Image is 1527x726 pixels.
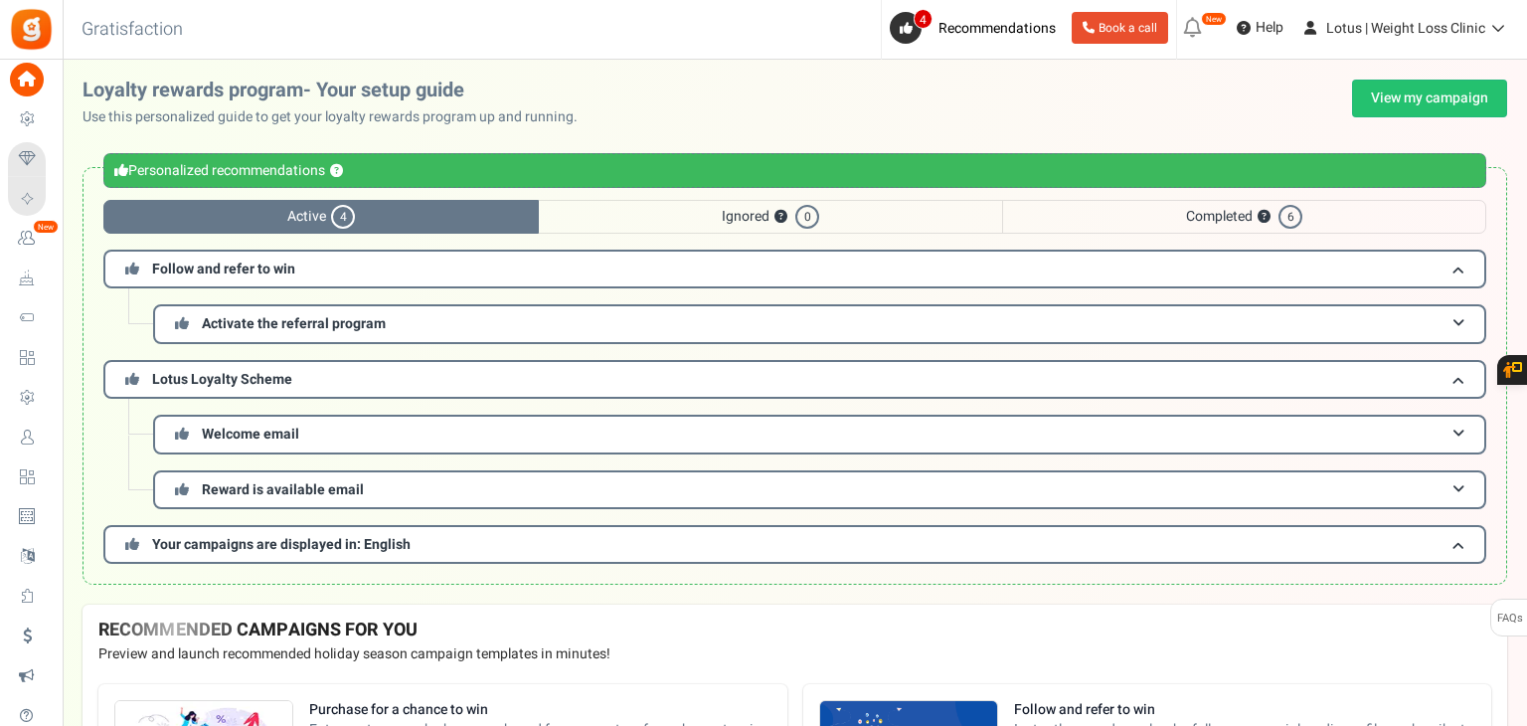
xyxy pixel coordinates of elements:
[9,7,54,52] img: Gratisfaction
[309,700,771,720] strong: Purchase for a chance to win
[202,479,364,500] span: Reward is available email
[330,165,343,178] button: ?
[103,200,539,234] span: Active
[83,80,594,101] h2: Loyalty rewards program- Your setup guide
[890,12,1064,44] a: 4 Recommendations
[202,313,386,334] span: Activate the referral program
[152,369,292,390] span: Lotus Loyalty Scheme
[914,9,933,29] span: 4
[83,107,594,127] p: Use this personalized guide to get your loyalty rewards program up and running.
[1352,80,1507,117] a: View my campaign
[98,621,1491,640] h4: RECOMMENDED CAMPAIGNS FOR YOU
[1326,18,1485,39] span: Lotus | Weight Loss Clinic
[33,220,59,234] em: New
[202,424,299,445] span: Welcome email
[1002,200,1486,234] span: Completed
[98,644,1491,664] p: Preview and launch recommended holiday season campaign templates in minutes!
[1229,12,1291,44] a: Help
[1072,12,1168,44] a: Book a call
[1014,700,1476,720] strong: Follow and refer to win
[1258,211,1271,224] button: ?
[1496,600,1523,637] span: FAQs
[774,211,787,224] button: ?
[152,259,295,279] span: Follow and refer to win
[1278,205,1302,229] span: 6
[331,205,355,229] span: 4
[60,10,205,50] h3: Gratisfaction
[152,534,411,555] span: Your campaigns are displayed in: English
[103,153,1486,188] div: Personalized recommendations
[1251,18,1283,38] span: Help
[1201,12,1227,26] em: New
[539,200,1002,234] span: Ignored
[938,18,1056,39] span: Recommendations
[8,222,54,256] a: New
[795,205,819,229] span: 0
